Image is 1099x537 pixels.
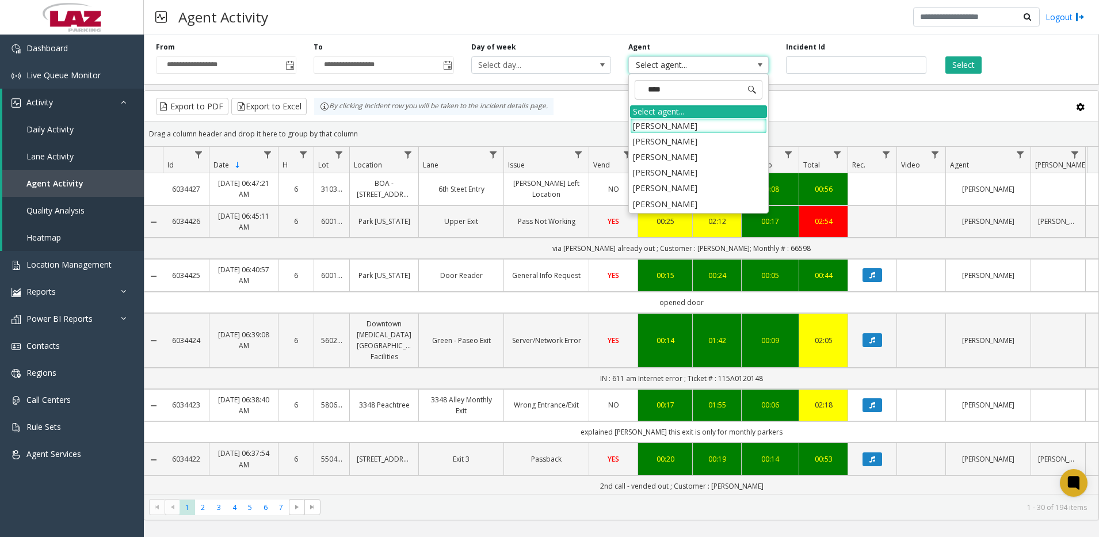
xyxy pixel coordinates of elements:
div: Data table [144,147,1098,494]
div: 02:18 [806,399,841,410]
li: [PERSON_NAME] [630,180,767,196]
img: infoIcon.svg [320,102,329,111]
a: YES [596,270,631,281]
a: [DATE] 06:47:21 AM [216,178,271,200]
span: Quality Analysis [26,205,85,216]
span: Lane [423,160,438,170]
div: 00:08 [749,184,792,195]
span: YES [608,271,619,280]
a: Total Filter Menu [830,147,845,162]
div: 00:19 [700,454,734,464]
a: 550461 [321,454,342,464]
li: [PERSON_NAME] [630,134,767,149]
a: [PERSON_NAME] [953,184,1024,195]
a: Lot Filter Menu [331,147,347,162]
span: NO [608,400,619,410]
img: 'icon' [12,288,21,297]
a: Exit 3 [426,454,497,464]
a: 6 [285,454,307,464]
img: 'icon' [12,261,21,270]
a: [DATE] 06:40:57 AM [216,264,271,286]
span: Go to the next page [292,502,302,512]
label: Incident Id [786,42,825,52]
a: Lane Activity [2,143,144,170]
a: General Info Request [511,270,582,281]
img: 'icon' [12,315,21,324]
span: Page 5 [242,500,258,515]
a: 00:05 [749,270,792,281]
a: H Filter Menu [296,147,311,162]
a: 600158 [321,216,342,227]
span: Page 2 [195,500,211,515]
a: 01:42 [700,335,734,346]
div: 02:54 [806,216,841,227]
a: Issue Filter Menu [571,147,586,162]
span: H [283,160,288,170]
img: 'icon' [12,396,21,405]
button: Export to PDF [156,98,228,115]
a: [PERSON_NAME] [953,399,1024,410]
span: Toggle popup [283,57,296,73]
a: [PERSON_NAME] [953,454,1024,464]
a: 00:44 [806,270,841,281]
a: 02:12 [700,216,734,227]
div: 00:24 [700,270,734,281]
a: Id Filter Menu [191,147,207,162]
a: 00:56 [806,184,841,195]
a: [PERSON_NAME] Left Location [511,178,582,200]
a: 00:15 [645,270,685,281]
span: Select agent... [629,57,740,73]
li: [PERSON_NAME] [630,118,767,134]
span: Go to the last page [304,499,320,515]
img: pageIcon [155,3,167,31]
a: Collapse Details [144,272,163,281]
img: 'icon' [12,450,21,459]
img: logout [1075,11,1085,23]
a: Date Filter Menu [260,147,276,162]
span: Daily Activity [26,124,74,135]
a: [DATE] 06:45:11 AM [216,211,271,233]
span: Call Centers [26,394,71,405]
a: 6th Steet Entry [426,184,497,195]
button: Export to Excel [231,98,307,115]
a: 00:17 [645,399,685,410]
a: 6034423 [170,399,202,410]
a: [DATE] 06:38:40 AM [216,394,271,416]
span: Reports [26,286,56,297]
span: Lot [318,160,329,170]
a: 3348 Alley Monthly Exit [426,394,497,416]
a: Collapse Details [144,218,163,227]
a: [PERSON_NAME] [1038,216,1078,227]
span: Page 7 [273,500,289,515]
button: Select [945,56,982,74]
span: Agent Activity [26,178,83,189]
a: Logout [1045,11,1085,23]
a: 00:09 [749,335,792,346]
a: Heatmap [2,224,144,251]
a: 6 [285,399,307,410]
span: Location Management [26,259,112,270]
span: Page 1 [180,500,195,515]
img: 'icon' [12,98,21,108]
a: 00:53 [806,454,841,464]
div: Select agent... [630,105,767,118]
span: YES [608,454,619,464]
a: Park [US_STATE] [357,216,411,227]
a: 310316 [321,184,342,195]
a: [PERSON_NAME] [953,270,1024,281]
a: NO [596,184,631,195]
span: Page 6 [258,500,273,515]
a: Upper Exit [426,216,497,227]
a: 6034427 [170,184,202,195]
span: Rule Sets [26,421,61,432]
span: NO [608,184,619,194]
span: Agent [950,160,969,170]
a: Vend Filter Menu [620,147,635,162]
a: 6034426 [170,216,202,227]
a: 3348 Peachtree [357,399,411,410]
span: Activity [26,97,53,108]
a: 00:14 [749,454,792,464]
